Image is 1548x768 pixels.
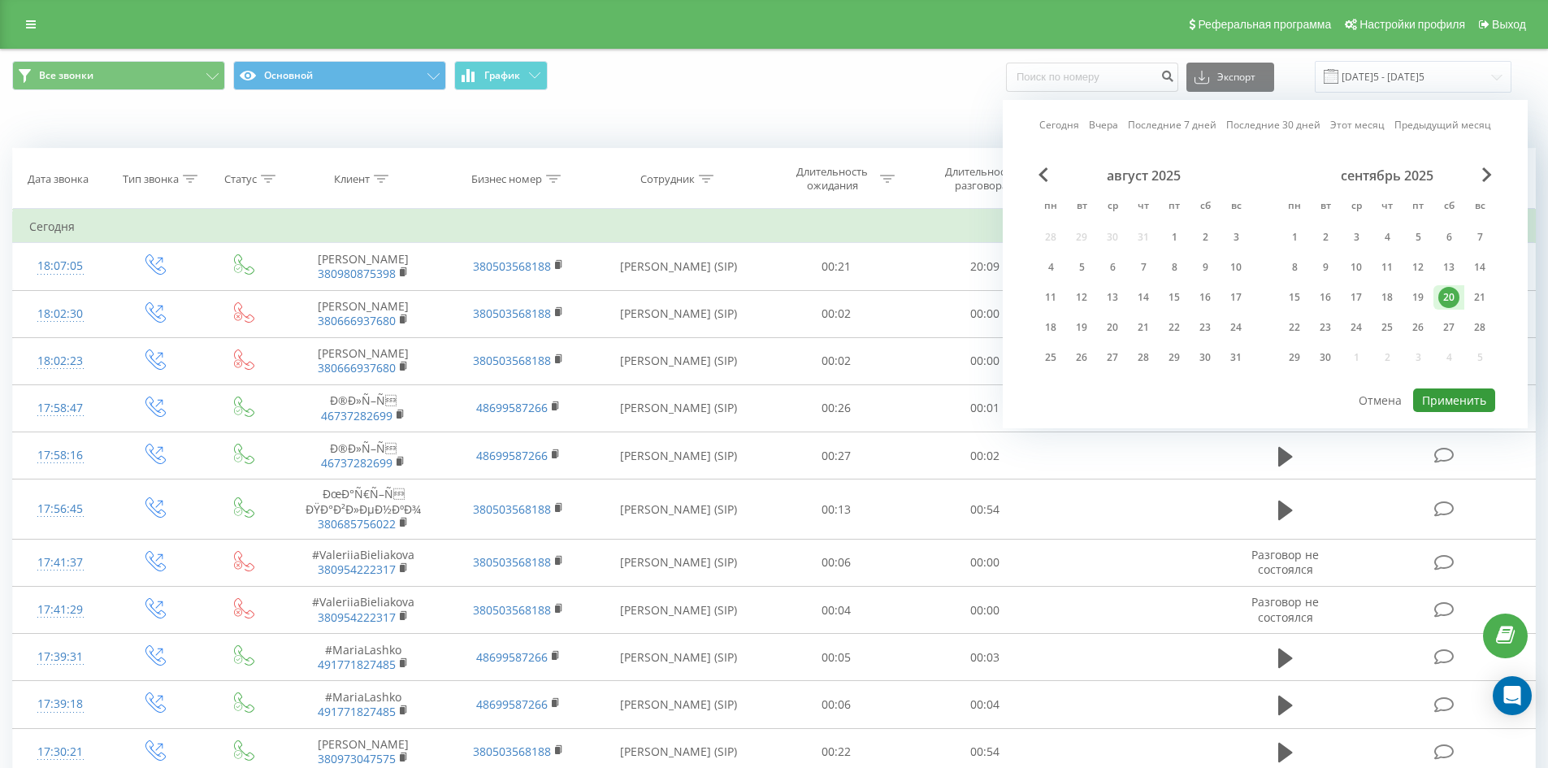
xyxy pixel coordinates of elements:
[911,290,1060,337] td: 00:00
[596,243,762,290] td: [PERSON_NAME] (SIP)
[473,258,551,274] a: 380503568188
[762,587,911,634] td: 00:04
[318,657,396,672] a: 491771827485
[911,479,1060,540] td: 00:54
[1315,227,1336,248] div: 2
[1284,287,1305,308] div: 15
[1133,347,1154,368] div: 28
[318,360,396,375] a: 380666937680
[1225,227,1247,248] div: 3
[1164,287,1185,308] div: 15
[1133,257,1154,278] div: 7
[911,384,1060,432] td: 00:01
[1128,315,1159,340] div: чт 21 авг. 2025 г.
[1493,676,1532,715] div: Open Intercom Messenger
[1315,347,1336,368] div: 30
[286,243,440,290] td: [PERSON_NAME]
[596,539,762,586] td: [PERSON_NAME] (SIP)
[1221,285,1251,310] div: вс 17 авг. 2025 г.
[318,610,396,625] a: 380954222317
[1413,388,1495,412] button: Применить
[224,172,257,186] div: Статус
[1102,347,1123,368] div: 27
[471,172,542,186] div: Бизнес номер
[1438,287,1459,308] div: 20
[596,634,762,681] td: [PERSON_NAME] (SIP)
[318,751,396,766] a: 380973047575
[1162,195,1186,219] abbr: пятница
[1341,315,1372,340] div: ср 24 сент. 2025 г.
[1035,315,1066,340] div: пн 18 авг. 2025 г.
[1159,345,1190,370] div: пт 29 авг. 2025 г.
[318,516,396,532] a: 380685756022
[1221,345,1251,370] div: вс 31 авг. 2025 г.
[1377,257,1398,278] div: 11
[473,602,551,618] a: 380503568188
[1071,257,1092,278] div: 5
[1359,18,1465,31] span: Настройки профиля
[1315,257,1336,278] div: 9
[640,172,695,186] div: Сотрудник
[1066,345,1097,370] div: вт 26 авг. 2025 г.
[1040,287,1061,308] div: 11
[1375,195,1399,219] abbr: четверг
[29,493,92,525] div: 17:56:45
[1341,225,1372,249] div: ср 3 сент. 2025 г.
[1433,285,1464,310] div: сб 20 сент. 2025 г.
[29,298,92,330] div: 18:02:30
[762,243,911,290] td: 00:21
[1433,255,1464,280] div: сб 13 сент. 2025 г.
[1164,227,1185,248] div: 1
[1377,227,1398,248] div: 4
[1406,195,1430,219] abbr: пятница
[1438,317,1459,338] div: 27
[12,61,225,90] button: Все звонки
[762,634,911,681] td: 00:05
[1279,225,1310,249] div: пн 1 сент. 2025 г.
[1040,317,1061,338] div: 18
[1346,287,1367,308] div: 17
[1225,287,1247,308] div: 17
[1195,227,1216,248] div: 2
[1469,317,1490,338] div: 28
[1039,195,1063,219] abbr: понедельник
[1279,345,1310,370] div: пн 29 сент. 2025 г.
[1089,117,1118,132] a: Вчера
[1310,345,1341,370] div: вт 30 сент. 2025 г.
[1310,315,1341,340] div: вт 23 сент. 2025 г.
[286,479,440,540] td: ÐœÐ°Ñ€Ñ–Ñ ÐŸÐ°Ð²Ð»ÐµÐ½ÐºÐ¾
[1066,285,1097,310] div: вт 12 авг. 2025 г.
[473,306,551,321] a: 380503568188
[1133,287,1154,308] div: 14
[1315,317,1336,338] div: 23
[1279,285,1310,310] div: пн 15 сент. 2025 г.
[596,337,762,384] td: [PERSON_NAME] (SIP)
[1492,18,1526,31] span: Выход
[1403,315,1433,340] div: пт 26 сент. 2025 г.
[1097,315,1128,340] div: ср 20 авг. 2025 г.
[1069,195,1094,219] abbr: вторник
[1279,315,1310,340] div: пн 22 сент. 2025 г.
[1464,255,1495,280] div: вс 14 сент. 2025 г.
[911,539,1060,586] td: 00:00
[1131,195,1156,219] abbr: четверг
[1190,285,1221,310] div: сб 16 авг. 2025 г.
[1186,63,1274,92] button: Экспорт
[1372,225,1403,249] div: чт 4 сент. 2025 г.
[13,210,1536,243] td: Сегодня
[1377,317,1398,338] div: 25
[596,587,762,634] td: [PERSON_NAME] (SIP)
[1251,547,1319,577] span: Разговор не состоялся
[1225,257,1247,278] div: 10
[596,681,762,728] td: [PERSON_NAME] (SIP)
[1315,287,1336,308] div: 16
[1279,255,1310,280] div: пн 8 сент. 2025 г.
[1040,347,1061,368] div: 25
[473,501,551,517] a: 380503568188
[1407,287,1429,308] div: 19
[454,61,548,90] button: График
[762,539,911,586] td: 00:06
[1372,285,1403,310] div: чт 18 сент. 2025 г.
[1403,255,1433,280] div: пт 12 сент. 2025 г.
[1159,315,1190,340] div: пт 22 авг. 2025 г.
